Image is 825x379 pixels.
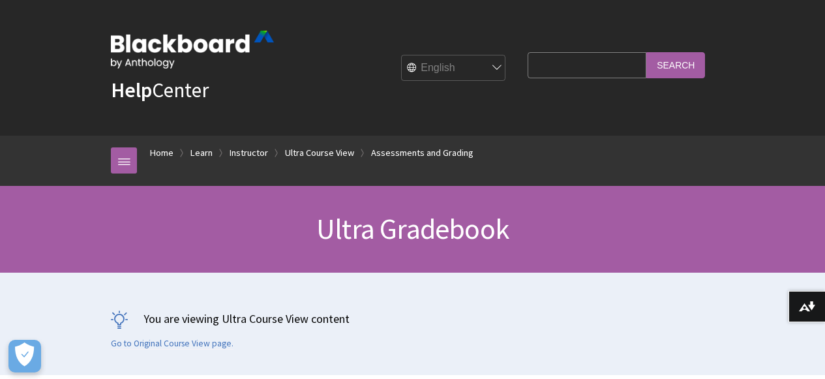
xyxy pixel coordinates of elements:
[111,77,152,103] strong: Help
[111,311,714,327] p: You are viewing Ultra Course View content
[190,145,213,161] a: Learn
[646,52,705,78] input: Search
[111,338,233,350] a: Go to Original Course View page.
[285,145,354,161] a: Ultra Course View
[230,145,268,161] a: Instructor
[402,55,506,82] select: Site Language Selector
[8,340,41,372] button: Open Preferences
[371,145,473,161] a: Assessments and Grading
[316,211,509,247] span: Ultra Gradebook
[150,145,173,161] a: Home
[111,31,274,68] img: Blackboard by Anthology
[111,77,209,103] a: HelpCenter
